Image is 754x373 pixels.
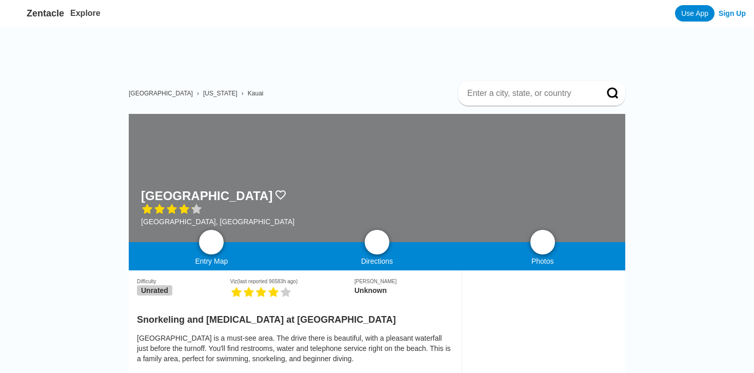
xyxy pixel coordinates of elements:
[203,90,237,97] a: [US_STATE]
[141,189,272,203] h1: [GEOGRAPHIC_DATA]
[719,9,746,17] a: Sign Up
[466,88,592,99] input: Enter a city, state, or country
[199,230,224,254] a: map
[354,279,453,284] div: [PERSON_NAME]
[70,9,101,17] a: Explore
[294,257,460,265] div: Directions
[460,257,625,265] div: Photos
[129,90,193,97] a: [GEOGRAPHIC_DATA]
[675,5,715,22] a: Use App
[8,5,64,22] a: Zentacle logoZentacle
[371,236,383,248] img: directions
[8,5,25,22] img: Zentacle logo
[248,90,264,97] a: Kauai
[354,286,453,295] div: Unknown
[242,90,244,97] span: ›
[141,218,294,226] div: [GEOGRAPHIC_DATA], [GEOGRAPHIC_DATA]
[537,236,549,248] img: photos
[27,8,64,19] span: Zentacle
[530,230,555,254] a: photos
[197,90,199,97] span: ›
[137,308,453,325] h2: Snorkeling and [MEDICAL_DATA] at [GEOGRAPHIC_DATA]
[137,279,230,284] div: Difficulty
[129,257,294,265] div: Entry Map
[137,27,625,73] iframe: Advertisement
[205,236,217,248] img: map
[230,279,354,284] div: Viz (last reported 96583h ago)
[137,285,172,296] span: Unrated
